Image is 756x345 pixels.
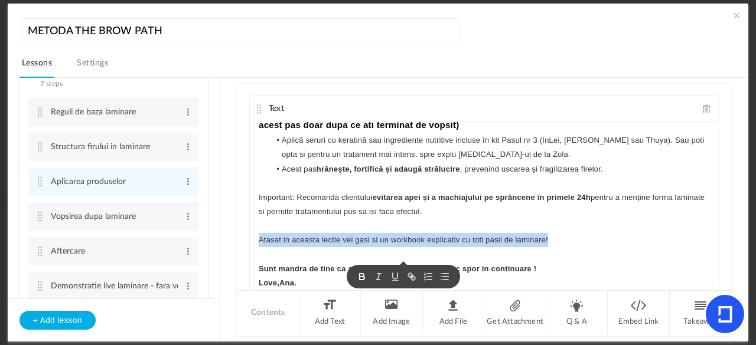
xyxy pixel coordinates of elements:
strong: hrănește, fortifică și adaugă strălucire [317,165,460,173]
li: Add File [423,291,485,335]
button: + Add lesson [19,311,96,330]
a: Lessons [19,55,54,78]
li: Q & A [546,291,608,335]
li: Embed Link [608,291,670,335]
li: Contents [237,291,299,335]
li: Get Attachment [484,291,546,335]
p: Important: Recomandă clientului pentru a menține forma laminate si permite tratamentului pus sa i... [259,190,710,219]
li: Aplică seruri cu keratină sau ingrediente nutritive incluse în kit Pasul nr 3 (InLei, [PERSON_NAM... [270,133,710,162]
li: Add Text [299,291,361,335]
li: Add Image [361,291,423,335]
li: Takeaway [670,291,731,335]
strong: Sunt mandra de tine ca ai ajuns pana aici si iti doresc spor in continuare ! [259,264,536,273]
a: Settings [74,55,110,78]
strong: evitarea apei și a machiajului pe sprâncene în primele 24h [373,193,591,202]
span: 7 steps [40,80,63,87]
span: Text [269,104,284,113]
p: Atasat in aceasta lectie vei gasi si un workbook explicativ cu toti pasii de laminare! [259,233,710,247]
strong: Love,Ana. [259,278,296,287]
li: Acest pas , prevenind uscarea și fragilizarea firelor. [270,162,710,176]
